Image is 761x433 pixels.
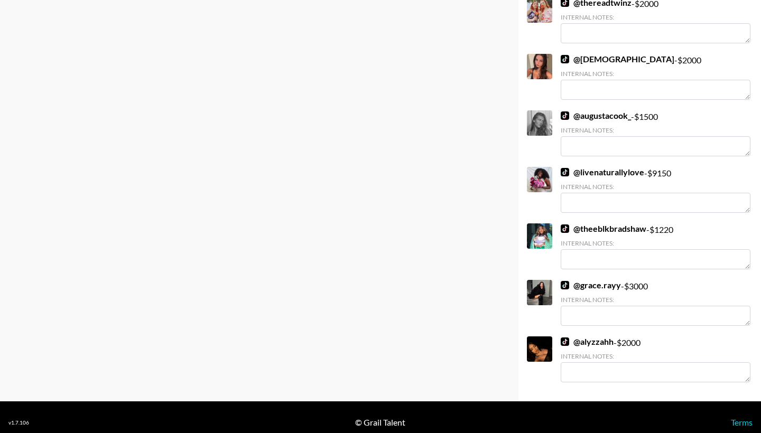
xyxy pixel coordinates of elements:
div: Internal Notes: [561,126,750,134]
div: - $ 2000 [561,54,750,100]
a: @[DEMOGRAPHIC_DATA] [561,54,674,64]
div: Internal Notes: [561,296,750,304]
div: - $ 2000 [561,336,750,382]
a: @theeblkbradshaw [561,223,646,234]
a: @livenaturallylove [561,167,644,177]
div: Internal Notes: [561,70,750,78]
a: @grace.rayy [561,280,621,290]
a: Terms [731,417,753,427]
img: TikTok [561,281,569,289]
img: TikTok [561,337,569,346]
div: Internal Notes: [561,183,750,191]
img: TikTok [561,168,569,176]
div: - $ 1220 [561,223,750,269]
img: TikTok [561,224,569,233]
div: © Grail Talent [355,417,405,428]
div: - $ 1500 [561,110,750,156]
a: @alyzzahh [561,336,614,347]
img: TikTok [561,55,569,63]
img: TikTok [561,111,569,120]
div: v 1.7.106 [8,419,29,426]
div: Internal Notes: [561,239,750,247]
div: Internal Notes: [561,352,750,360]
div: - $ 3000 [561,280,750,326]
div: - $ 9150 [561,167,750,213]
a: @augustacook_ [561,110,631,121]
div: Internal Notes: [561,13,750,21]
